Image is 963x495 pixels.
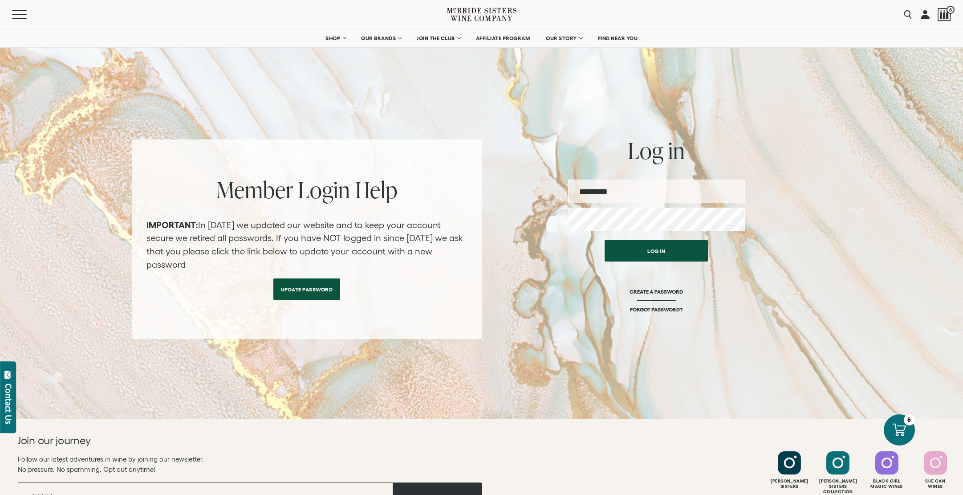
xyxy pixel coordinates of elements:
[12,10,44,19] button: Mobile Menu Trigger
[325,35,341,41] span: SHOP
[605,240,708,262] button: Log in
[18,434,435,448] h2: Join our journey
[592,29,644,47] a: FIND NEAR YOU
[598,35,638,41] span: FIND NEAR YOU
[540,29,588,47] a: OUR STORY
[320,29,351,47] a: SHOP
[864,451,910,489] a: Follow Black Girl Magic Wines on Instagram Black GirlMagic Wines
[146,179,467,201] h2: Member Login Help
[766,479,813,489] div: [PERSON_NAME] Sisters
[476,35,530,41] span: AFFILIATE PROGRAM
[947,6,955,14] span: 6
[912,451,959,489] a: Follow SHE CAN Wines on Instagram She CanWines
[273,278,341,300] a: Update Password
[904,414,915,425] div: 6
[411,29,466,47] a: JOIN THE CLUB
[912,479,959,489] div: She Can Wines
[630,288,683,306] a: CREATE A PASSWORD
[766,451,813,489] a: Follow McBride Sisters on Instagram [PERSON_NAME]Sisters
[146,219,467,271] p: In [DATE] we updated our website and to keep your account secure we retired all passwords. If you...
[815,451,861,495] a: Follow McBride Sisters Collection on Instagram [PERSON_NAME] SistersCollection
[18,454,482,475] p: Follow our latest adventures in wine by joining our newsletter. No pressure. No spamming. Opt out...
[355,29,406,47] a: OUR BRANDS
[146,220,198,230] strong: IMPORTANT:
[546,35,577,41] span: OUR STORY
[630,306,683,313] a: FORGOT PASSWORD?
[4,384,13,424] div: Contact Us
[470,29,536,47] a: AFFILIATE PROGRAM
[815,479,861,495] div: [PERSON_NAME] Sisters Collection
[568,139,745,162] h2: Log in
[417,35,455,41] span: JOIN THE CLUB
[361,35,396,41] span: OUR BRANDS
[864,479,910,489] div: Black Girl Magic Wines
